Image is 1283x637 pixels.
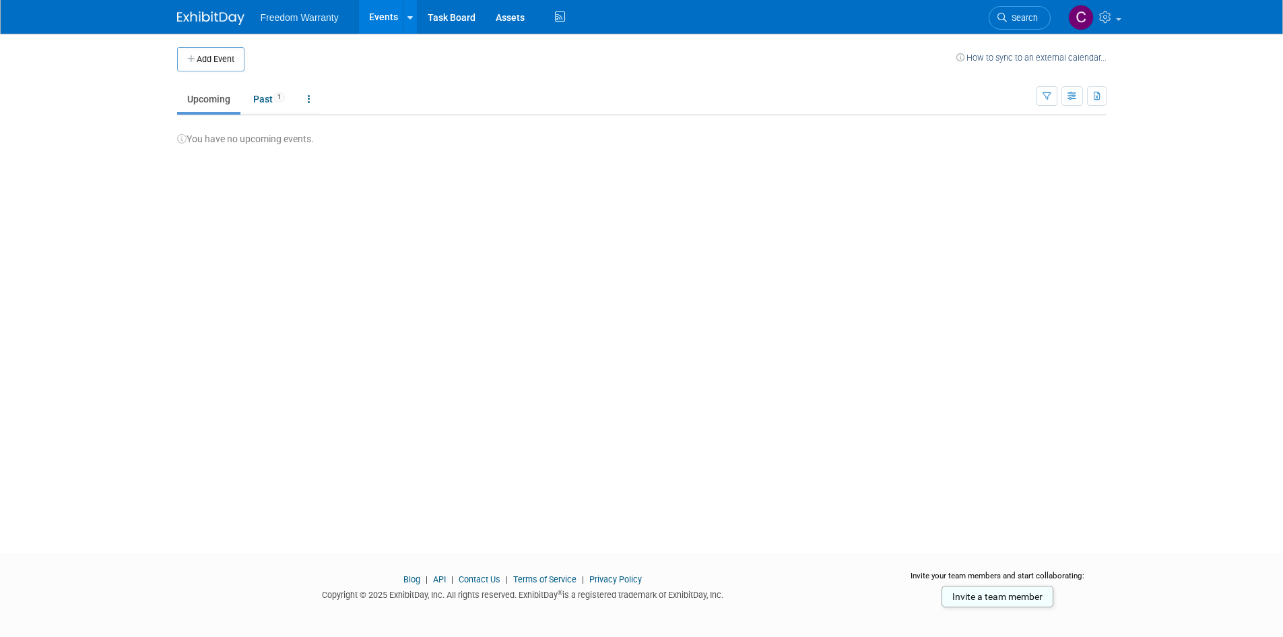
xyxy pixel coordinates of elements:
a: Invite a team member [942,586,1053,607]
a: Terms of Service [513,574,577,584]
a: Upcoming [177,86,240,112]
a: Search [989,6,1051,30]
a: Blog [403,574,420,584]
span: 1 [273,92,285,102]
a: How to sync to an external calendar... [956,53,1107,63]
span: | [422,574,431,584]
a: API [433,574,446,584]
a: Past1 [243,86,295,112]
div: Copyright © 2025 ExhibitDay, Inc. All rights reserved. ExhibitDay is a registered trademark of Ex... [177,586,869,601]
div: Invite your team members and start collaborating: [889,570,1107,590]
span: | [448,574,457,584]
span: Freedom Warranty [261,12,339,23]
span: | [502,574,511,584]
a: Contact Us [459,574,500,584]
a: Privacy Policy [589,574,642,584]
sup: ® [558,589,562,597]
button: Add Event [177,47,244,71]
img: Conor Delaney [1068,5,1094,30]
span: | [579,574,587,584]
img: ExhibitDay [177,11,244,25]
span: You have no upcoming events. [177,133,314,144]
span: Search [1007,13,1038,23]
